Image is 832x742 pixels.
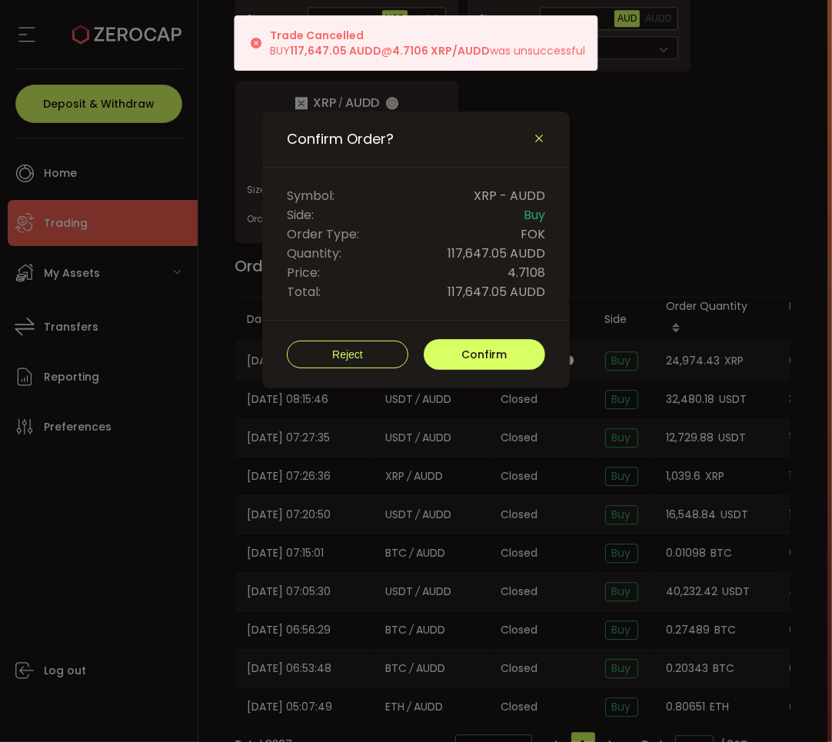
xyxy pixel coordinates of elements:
b: 4.7106 XRP/AUDD [393,43,491,58]
button: Close [533,132,545,146]
div: Confirm Order? [262,111,570,388]
iframe: Chat Widget [755,668,832,742]
span: 117,647.05 AUDD [448,282,545,301]
span: Quantity: [287,244,341,263]
span: Order Type: [287,225,359,244]
span: 117,647.05 AUDD [448,244,545,263]
span: Reject [332,348,363,361]
span: Confirm [462,347,508,362]
span: XRP - AUDD [474,186,545,205]
span: Confirm Order? [287,130,394,148]
span: 4.7108 [508,263,545,282]
span: FOK [521,225,545,244]
span: Price: [287,263,320,282]
span: Side: [287,205,314,225]
b: Trade Cancelled [271,28,364,43]
span: Symbol: [287,186,334,205]
div: BUY @ was unsuccessful [271,28,586,58]
button: Confirm [424,339,545,370]
span: Buy [524,205,545,225]
span: Total: [287,282,321,301]
button: Reject [287,341,408,368]
b: 117,647.05 AUDD [291,43,382,58]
